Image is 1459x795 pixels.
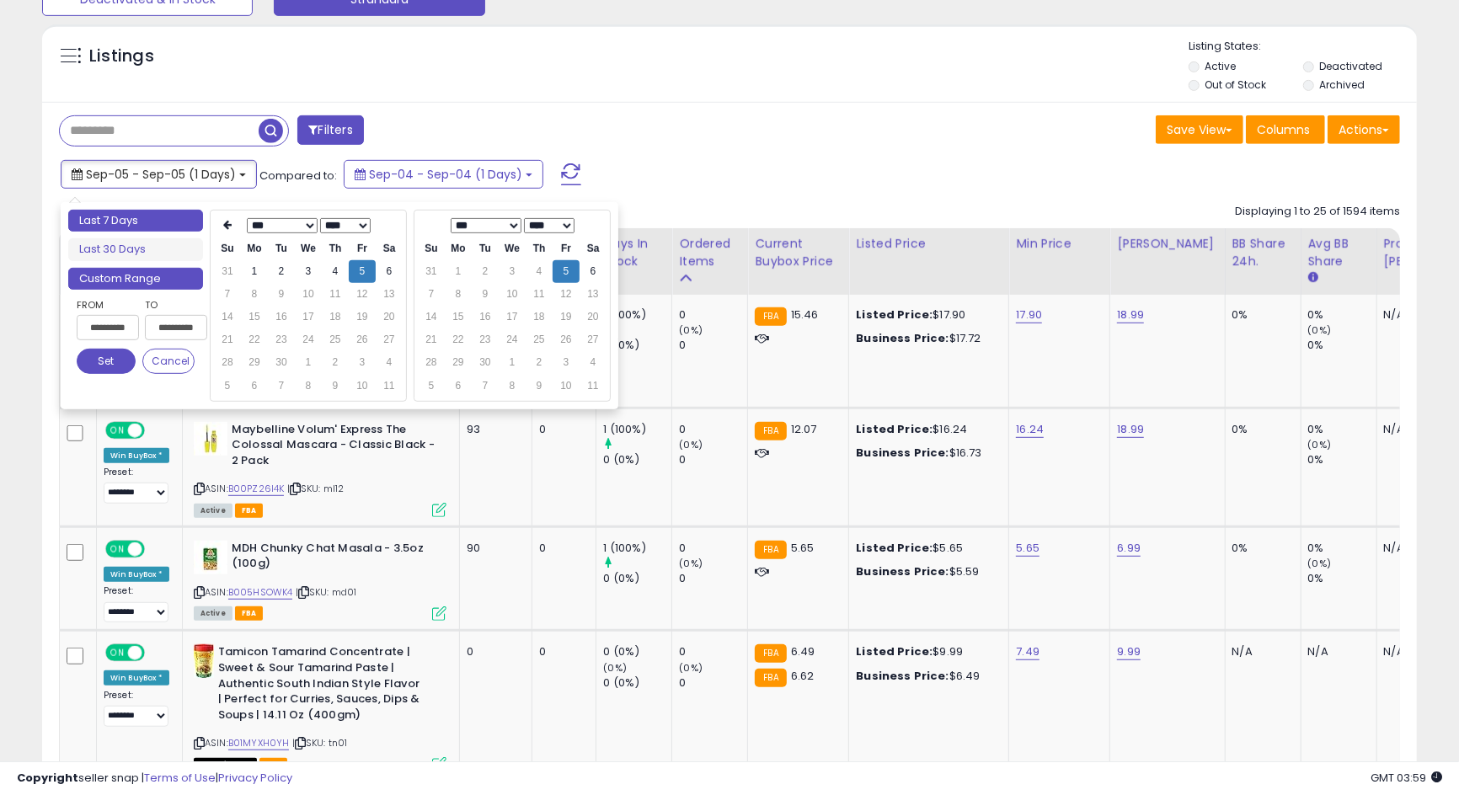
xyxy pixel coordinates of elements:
div: 0 [539,422,584,437]
div: 93 [467,422,519,437]
div: 1 (100%) [603,541,671,556]
td: 4 [526,260,553,283]
span: Columns [1257,121,1310,138]
div: 0 (0%) [603,675,671,691]
small: FBA [755,422,786,440]
th: Sa [376,237,403,260]
label: From [77,296,136,313]
div: ASIN: [194,541,446,619]
span: OFF [142,423,169,437]
div: 0 [679,675,747,691]
span: 6.62 [791,668,815,684]
td: 9 [526,375,553,397]
div: $16.24 [856,422,996,437]
div: ASIN: [194,422,446,515]
a: B01MYXH0YH [228,736,290,750]
div: seller snap | | [17,771,292,787]
td: 17 [295,306,322,328]
a: 18.99 [1117,307,1144,323]
button: Set [77,349,136,374]
span: | SKU: ml12 [287,482,345,495]
td: 7 [472,375,499,397]
td: 21 [214,328,241,351]
span: Sep-05 - Sep-05 (1 Days) [86,166,236,183]
td: 24 [499,328,526,351]
td: 10 [295,283,322,306]
img: 51Qa9FWKqkS._SL40_.jpg [194,644,214,678]
div: 0 [679,644,747,659]
div: 0 [679,422,747,437]
td: 11 [322,283,349,306]
span: 12.07 [791,421,817,437]
td: 26 [349,328,376,351]
th: Mo [445,237,472,260]
b: Business Price: [856,563,949,579]
div: Win BuyBox * [104,567,169,582]
span: ON [107,646,128,660]
b: Maybelline Volum' Express The Colossal Mascara - Classic Black - 2 Pack [232,422,436,473]
th: Th [526,237,553,260]
small: (0%) [1308,438,1332,451]
a: B00PZ26I4K [228,482,285,496]
td: 3 [499,260,526,283]
td: 6 [241,375,268,397]
a: 18.99 [1117,421,1144,438]
button: Sep-04 - Sep-04 (1 Days) [344,160,543,189]
li: Custom Range [68,268,203,291]
td: 7 [268,375,295,397]
td: 7 [418,283,445,306]
button: Actions [1328,115,1400,144]
span: OFF [142,542,169,556]
div: Listed Price [856,235,1002,253]
td: 9 [268,283,295,306]
span: 2025-09-6 03:59 GMT [1371,770,1442,786]
div: Avg BB Share [1308,235,1370,270]
div: Days In Stock [603,235,665,270]
div: 0% [1308,307,1376,323]
th: Fr [553,237,580,260]
td: 5 [418,375,445,397]
th: Fr [349,237,376,260]
div: 0 (0%) [603,571,671,586]
span: Compared to: [259,168,337,184]
td: 23 [472,328,499,351]
td: 5 [553,260,580,283]
div: 90 [467,541,519,556]
div: Win BuyBox * [104,448,169,463]
td: 12 [349,283,376,306]
div: 0 [467,644,519,659]
th: Th [322,237,349,260]
span: | SKU: md01 [296,585,357,599]
td: 30 [268,351,295,374]
small: (0%) [1308,323,1332,337]
small: (0%) [679,438,703,451]
td: 19 [553,306,580,328]
div: 0% [1232,422,1288,437]
div: Win BuyBox * [104,670,169,686]
td: 6 [580,260,607,283]
button: Save View [1156,115,1243,144]
span: Sep-04 - Sep-04 (1 Days) [369,166,522,183]
div: 0% [1308,541,1376,556]
a: Terms of Use [144,770,216,786]
td: 3 [349,351,376,374]
div: Preset: [104,585,169,622]
div: $9.99 [856,644,996,659]
label: Archived [1319,77,1365,92]
div: 0 [539,541,584,556]
div: 0% [1232,541,1288,556]
td: 4 [376,351,403,374]
td: 15 [241,306,268,328]
td: 20 [580,306,607,328]
div: Preset: [104,467,169,504]
td: 13 [580,283,607,306]
td: 5 [214,375,241,397]
td: 8 [295,375,322,397]
td: 21 [418,328,445,351]
span: ON [107,542,128,556]
div: Preset: [104,690,169,727]
td: 26 [553,328,580,351]
label: To [145,296,195,313]
td: 2 [322,351,349,374]
td: 22 [445,328,472,351]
